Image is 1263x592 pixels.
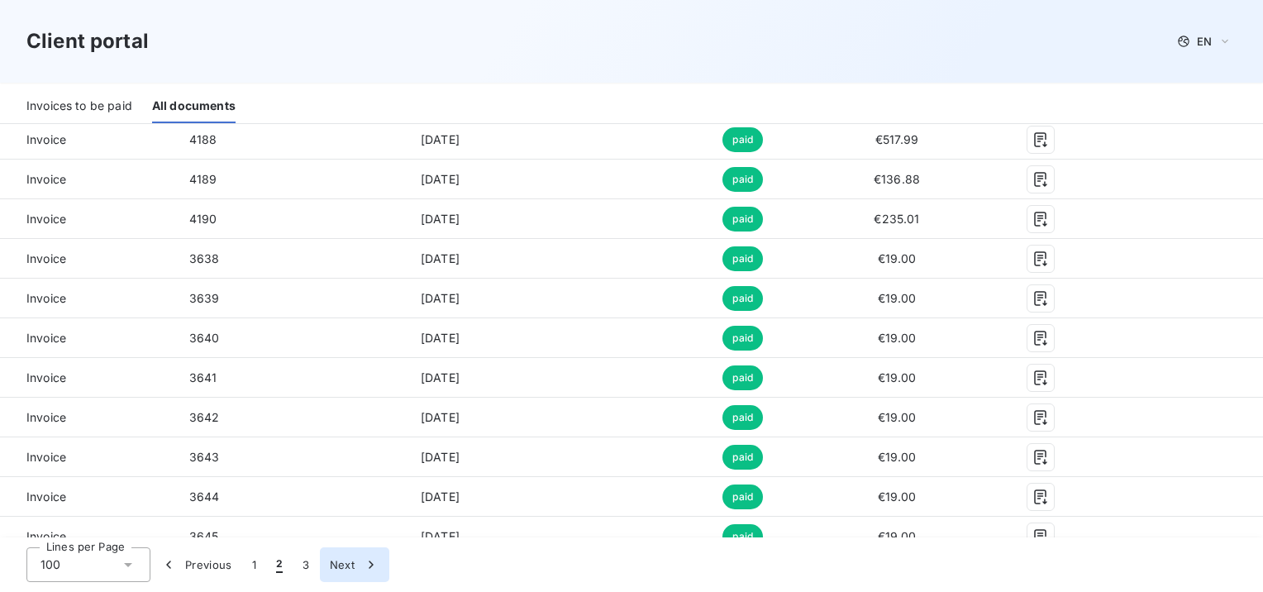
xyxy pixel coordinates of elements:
span: Invoice [13,131,163,148]
span: paid [722,405,763,430]
span: 3642 [189,410,220,424]
button: 1 [242,547,266,582]
span: €517.99 [875,132,918,146]
span: paid [722,445,763,470]
span: Invoice [13,211,163,227]
span: 4188 [189,132,217,146]
span: paid [722,524,763,549]
span: 100 [41,556,60,573]
span: 3644 [189,489,220,504]
span: [DATE] [421,489,460,504]
span: Invoice [13,449,163,465]
span: [DATE] [421,251,460,265]
span: paid [722,167,763,192]
span: €19.00 [878,370,917,384]
span: paid [722,365,763,390]
span: Invoice [13,330,163,346]
span: 3641 [189,370,217,384]
span: 3640 [189,331,220,345]
span: paid [722,286,763,311]
span: Invoice [13,489,163,505]
span: €19.00 [878,489,917,504]
span: 3643 [189,450,220,464]
span: [DATE] [421,370,460,384]
span: €19.00 [878,450,917,464]
span: [DATE] [421,172,460,186]
button: Previous [150,547,242,582]
span: [DATE] [421,212,460,226]
span: 4190 [189,212,217,226]
span: paid [722,326,763,351]
span: €19.00 [878,251,917,265]
span: Invoice [13,171,163,188]
span: 2 [276,556,283,573]
span: [DATE] [421,331,460,345]
span: [DATE] [421,450,460,464]
button: Next [320,547,389,582]
span: 3639 [189,291,220,305]
span: 4189 [189,172,217,186]
span: Invoice [13,528,163,545]
span: Invoice [13,290,163,307]
span: [DATE] [421,410,460,424]
span: paid [722,207,763,232]
span: paid [722,485,763,509]
span: €19.00 [878,529,917,543]
span: [DATE] [421,529,460,543]
h3: Client portal [26,26,149,56]
span: [DATE] [421,132,460,146]
span: 3638 [189,251,220,265]
span: €19.00 [878,410,917,424]
span: €19.00 [878,331,917,345]
span: [DATE] [421,291,460,305]
span: Invoice [13,370,163,386]
span: €235.01 [874,212,919,226]
span: €136.88 [874,172,920,186]
span: EN [1197,35,1212,48]
div: Invoices to be paid [26,89,132,124]
span: paid [722,246,763,271]
span: Invoice [13,251,163,267]
span: €19.00 [878,291,917,305]
span: Invoice [13,409,163,426]
div: All documents [152,89,236,124]
span: 3645 [189,529,219,543]
button: 3 [293,547,319,582]
span: paid [722,127,763,152]
button: 2 [266,547,293,582]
